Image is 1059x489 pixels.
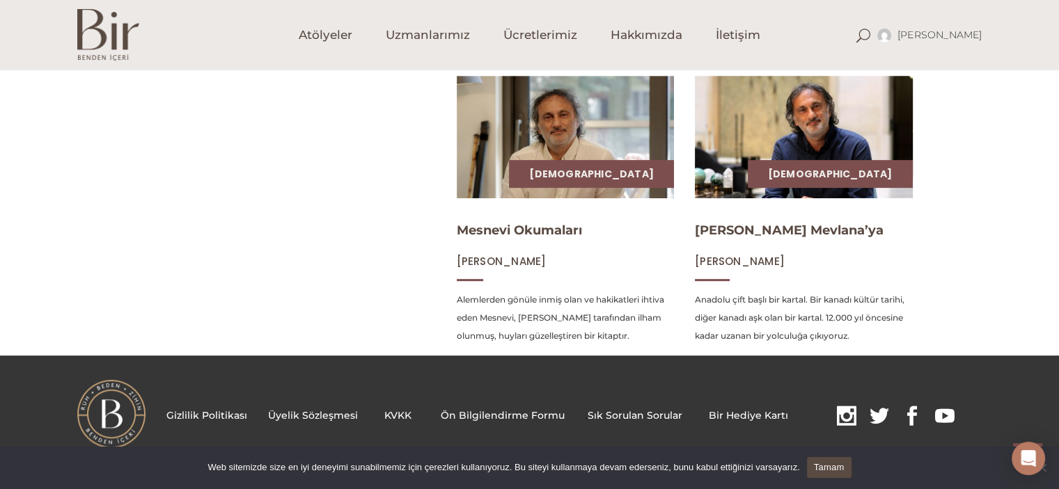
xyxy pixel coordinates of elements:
span: Web sitemizde size en iyi deneyimi sunabilmemiz için çerezleri kullanıyoruz. Bu siteyi kullanmaya... [207,460,799,474]
span: İletişim [716,27,760,43]
a: [DEMOGRAPHIC_DATA] [768,167,893,181]
img: BI%CC%87R-LOGO.png [77,380,146,448]
span: Ücretlerimiz [503,27,577,43]
a: [DEMOGRAPHIC_DATA] [529,167,654,181]
a: Bir Hediye Kartı [709,409,788,422]
a: KVKK [384,409,411,422]
div: Open Intercom Messenger [1012,442,1045,475]
a: [PERSON_NAME] [457,255,547,268]
span: [PERSON_NAME] [695,254,785,268]
a: Gizlilik Politikası [166,409,247,422]
a: Üyelik Sözleşmesi [268,409,358,422]
p: Alemlerden gönüle inmiş olan ve hakikatleri ihtiva eden Mesnevi, [PERSON_NAME] tarafından ilham o... [457,291,675,345]
span: [PERSON_NAME] [897,29,982,41]
a: Ön Bilgilendirme Formu [441,409,565,422]
a: Tamam [807,457,852,478]
p: . [166,406,965,427]
a: Sık Sorulan Sorular [588,409,682,422]
p: Anadolu çift başlı bir kartal. Bir kanadı kültür tarihi, diğer kanadı aşk olan bir kartal. 12.000... [695,291,913,345]
span: Uzmanlarımız [386,27,470,43]
a: Mesnevi Okumaları [457,223,582,238]
span: Hakkımızda [611,27,682,43]
span: Atölyeler [299,27,352,43]
span: [PERSON_NAME] [457,254,547,268]
a: [PERSON_NAME] Mevlana’ya [695,223,884,238]
a: [PERSON_NAME] [695,255,785,268]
